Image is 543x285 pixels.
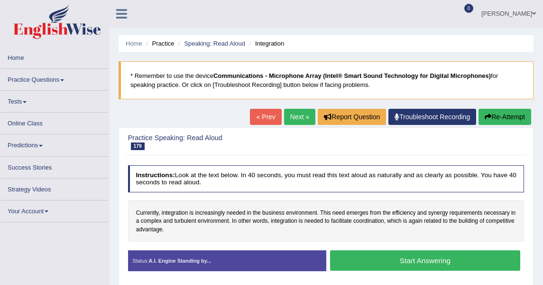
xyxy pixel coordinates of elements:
span: 0 [464,4,474,13]
a: Online Class [0,113,109,131]
button: Start Answering [330,250,520,271]
strong: A.I. Engine Standing by... [149,258,212,264]
span: 179 [131,142,145,150]
a: « Prev [250,109,281,125]
b: Communications - Microphone Array (Intel® Smart Sound Technology for Digital Microphones) [213,72,491,79]
li: Practice [144,39,174,48]
h2: Practice Speaking: Read Aloud [128,134,374,150]
a: Home [126,40,142,47]
h4: Look at the text below. In 40 seconds, you must read this text aloud as naturally and as clearly ... [128,165,525,192]
b: Instructions: [136,171,175,179]
button: Re-Attempt [479,109,531,125]
a: Speaking: Read Aloud [184,40,245,47]
a: Your Account [0,200,109,219]
a: Home [0,47,109,66]
a: Troubleshoot Recording [388,109,476,125]
a: Practice Questions [0,69,109,87]
a: Next » [284,109,315,125]
a: Success Stories [0,157,109,175]
a: Strategy Videos [0,179,109,197]
a: Tests [0,91,109,109]
div: Status: [128,250,326,271]
div: Currently, integration is increasingly needed in the business environment. This need emerges from... [128,200,525,242]
li: Integration [247,39,285,48]
blockquote: * Remember to use the device for speaking practice. Or click on [Troubleshoot Recording] button b... [119,61,534,99]
button: Report Question [318,109,386,125]
a: Predictions [0,134,109,153]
